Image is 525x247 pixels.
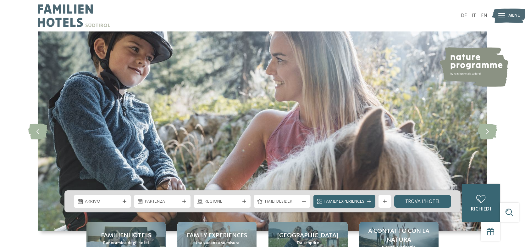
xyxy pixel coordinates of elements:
span: Family experiences [187,231,247,240]
span: Arrivo [85,199,120,205]
a: richiedi [462,184,500,222]
span: A contatto con la natura [366,227,432,244]
span: Familienhotels [101,231,151,240]
img: nature programme by Familienhotels Südtirol [439,47,508,87]
span: Menu [508,13,521,19]
span: I miei desideri [265,199,300,205]
span: Family Experiences [324,199,364,205]
span: Da scoprire [297,240,319,246]
span: Regione [205,199,240,205]
a: IT [472,13,476,18]
span: Panoramica degli hotel [103,240,149,246]
a: EN [481,13,487,18]
img: Family hotel Alto Adige: the happy family places! [38,31,487,231]
a: DE [461,13,467,18]
span: Partenza [145,199,180,205]
span: Una vacanza su misura [194,240,240,246]
span: richiedi [471,207,491,212]
span: [GEOGRAPHIC_DATA] [277,231,339,240]
a: trova l’hotel [394,195,451,208]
